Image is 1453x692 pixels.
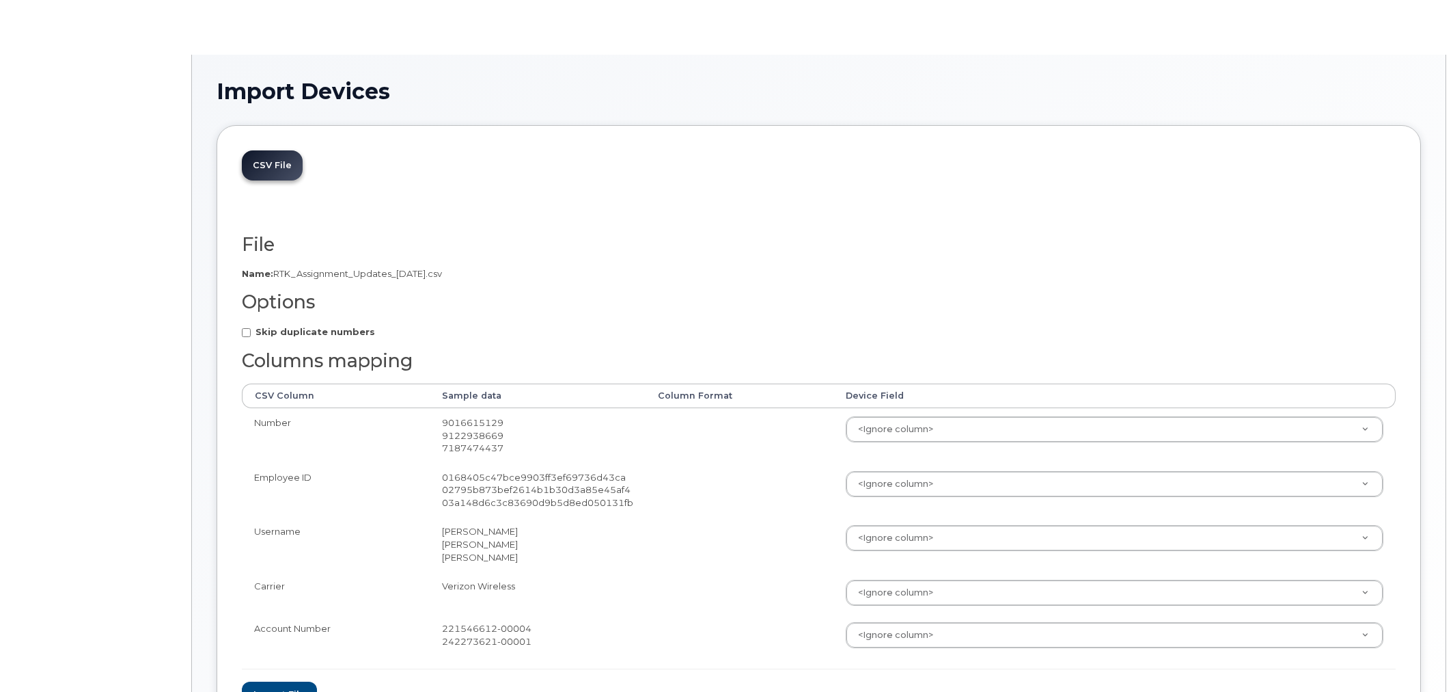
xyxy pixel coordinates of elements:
[242,267,1396,280] p: RTK_Assignment_Updates_[DATE].csv
[242,235,1396,255] h2: File
[430,517,646,572] td: [PERSON_NAME] [PERSON_NAME] [PERSON_NAME]
[242,351,1396,371] h2: Columns mapping
[846,623,1383,648] a: <Ignore column>
[850,587,933,599] span: <Ignore column>
[850,423,933,436] span: <Ignore column>
[242,408,430,463] td: Number
[242,463,430,518] td: Employee ID
[255,326,375,337] strong: Skip duplicate numbers
[833,384,1396,408] th: Device Field
[430,572,646,614] td: Verizon Wireless
[242,572,430,614] td: Carrier
[242,150,303,181] a: CSV File
[646,384,833,408] th: Column Format
[846,417,1383,442] a: <Ignore column>
[430,408,646,463] td: 9016615129 9122938669 7187474437
[242,268,273,279] strong: Name:
[846,581,1383,605] a: <Ignore column>
[850,478,933,490] span: <Ignore column>
[846,472,1383,496] a: <Ignore column>
[242,328,251,337] input: Skip duplicate numbers
[846,526,1383,550] a: <Ignore column>
[242,614,430,656] td: Account Number
[850,532,933,544] span: <Ignore column>
[430,614,646,656] td: 221546612-00004 242273621-00001
[430,463,646,518] td: 0168405c47bce9903ff3ef69736d43ca 02795b873bef2614b1b30d3a85e45af4 03a148d6c3c83690d9b5d8ed050131fb
[430,384,646,408] th: Sample data
[850,629,933,641] span: <Ignore column>
[242,517,430,572] td: Username
[242,384,430,408] th: CSV Column
[242,292,1396,312] h2: Options
[217,79,1421,103] h1: Import Devices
